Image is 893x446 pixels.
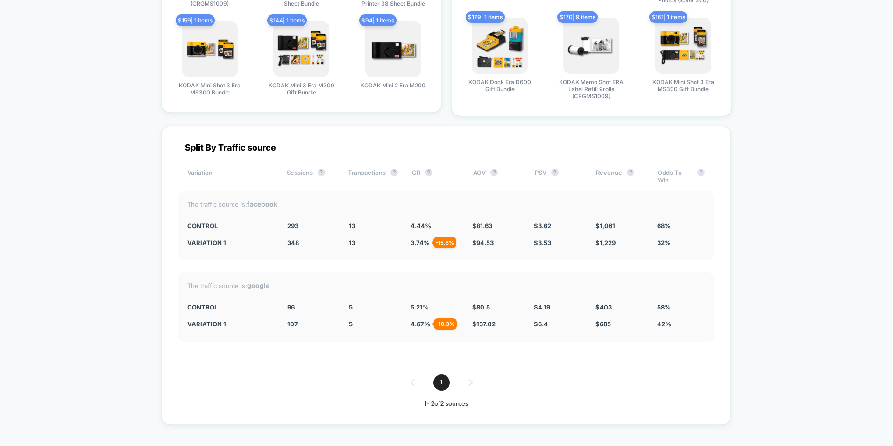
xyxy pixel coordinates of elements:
[535,169,582,184] div: PSV
[359,14,397,26] span: $ 94 | 1 items
[425,169,432,176] button: ?
[595,303,612,311] span: $ 403
[361,82,425,89] span: KODAK Mini 2 Era M200
[627,169,634,176] button: ?
[348,169,398,184] div: Transactions
[551,169,559,176] button: ?
[534,239,551,246] span: $ 3.53
[657,239,705,246] div: 32%
[534,320,548,328] span: $ 6.4
[182,21,238,77] img: produt
[175,82,245,96] span: KODAK Mini Shot 3 Era MS300 Bundle
[655,18,711,74] img: produt
[534,303,550,311] span: $ 4.19
[563,18,619,74] img: produt
[490,169,498,176] button: ?
[556,79,626,100] span: KODAK Memo Shot ERA Label Refill 9rolls (CRGMS1009)
[287,222,298,230] span: 293
[595,320,611,328] span: $ 685
[472,303,490,311] span: $ 80.5
[412,169,459,184] div: CR
[187,281,705,289] div: The traffic source is:
[557,11,598,23] span: $ 170 | 9 items
[411,239,430,246] span: 3.74 %
[657,303,705,311] div: 58%
[472,222,492,230] span: $ 81.63
[176,14,215,26] span: $ 159 | 1 items
[596,169,643,184] div: Revenue
[349,303,353,311] span: 5
[411,222,431,230] span: 4.44 %
[472,239,494,246] span: $ 94.53
[287,169,334,184] div: Sessions
[267,14,307,26] span: $ 144 | 1 items
[595,239,616,246] span: $ 1,229
[187,200,705,208] div: The traffic source is:
[247,281,269,289] strong: google
[534,222,551,230] span: $ 3.62
[390,169,398,176] button: ?
[595,222,615,230] span: $ 1,061
[187,239,273,246] div: Variation 1
[472,320,496,328] span: $ 137.02
[411,320,430,328] span: 4.67 %
[649,11,687,23] span: $ 161 | 1 items
[657,320,705,328] div: 42%
[349,320,353,328] span: 5
[466,11,505,23] span: $ 179 | 1 items
[411,303,429,311] span: 5.21 %
[349,222,355,230] span: 13
[178,400,714,408] div: 1 - 2 of 2 sources
[247,200,277,208] strong: facebook
[287,303,295,311] span: 96
[187,222,273,230] div: CONTROL
[287,239,299,246] span: 348
[266,82,336,96] span: KODAK Mini 3 Era M300 Gift Bundle
[697,169,705,176] button: ?
[433,374,450,391] span: 1
[273,21,329,77] img: produt
[287,320,298,328] span: 107
[434,318,457,330] div: - 10.3 %
[648,79,718,93] span: KODAK Mini Shot 3 Era MS300 Gift Bundle
[349,239,355,246] span: 13
[657,222,705,230] div: 68%
[318,169,325,176] button: ?
[465,79,535,93] span: KODAK Dock Era D600 Gift Bundle
[187,169,273,184] div: Variation
[365,21,421,77] img: produt
[187,320,273,328] div: Variation 1
[472,18,528,74] img: produt
[178,143,714,152] div: Split By Traffic source
[658,169,705,184] div: Odds To Win
[433,237,456,248] div: - 15.8 %
[187,303,273,311] div: CONTROL
[473,169,520,184] div: AOV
